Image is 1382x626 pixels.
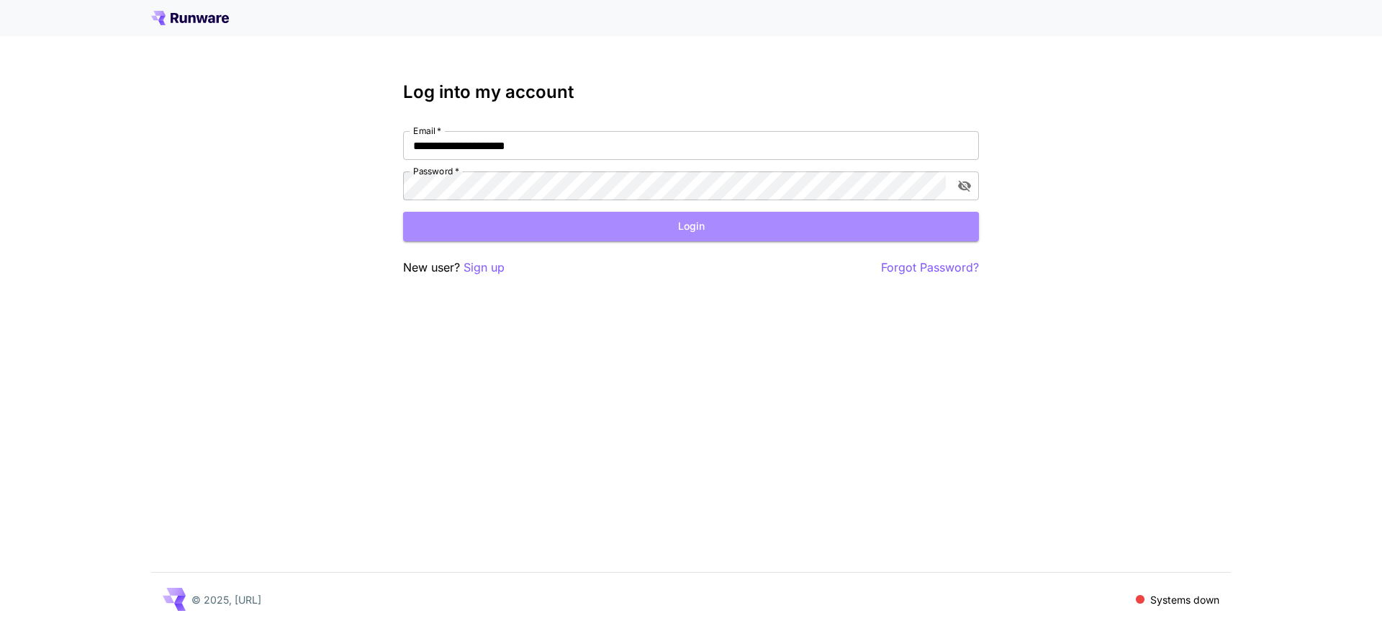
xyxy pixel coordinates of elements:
button: Login [403,212,979,241]
button: Sign up [464,259,505,277]
label: Password [413,165,459,177]
button: Forgot Password? [881,259,979,277]
label: Email [413,125,441,137]
p: Systems down [1150,592,1219,607]
p: © 2025, [URL] [191,592,261,607]
h3: Log into my account [403,82,979,102]
button: toggle password visibility [952,173,977,199]
p: New user? [403,259,505,277]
